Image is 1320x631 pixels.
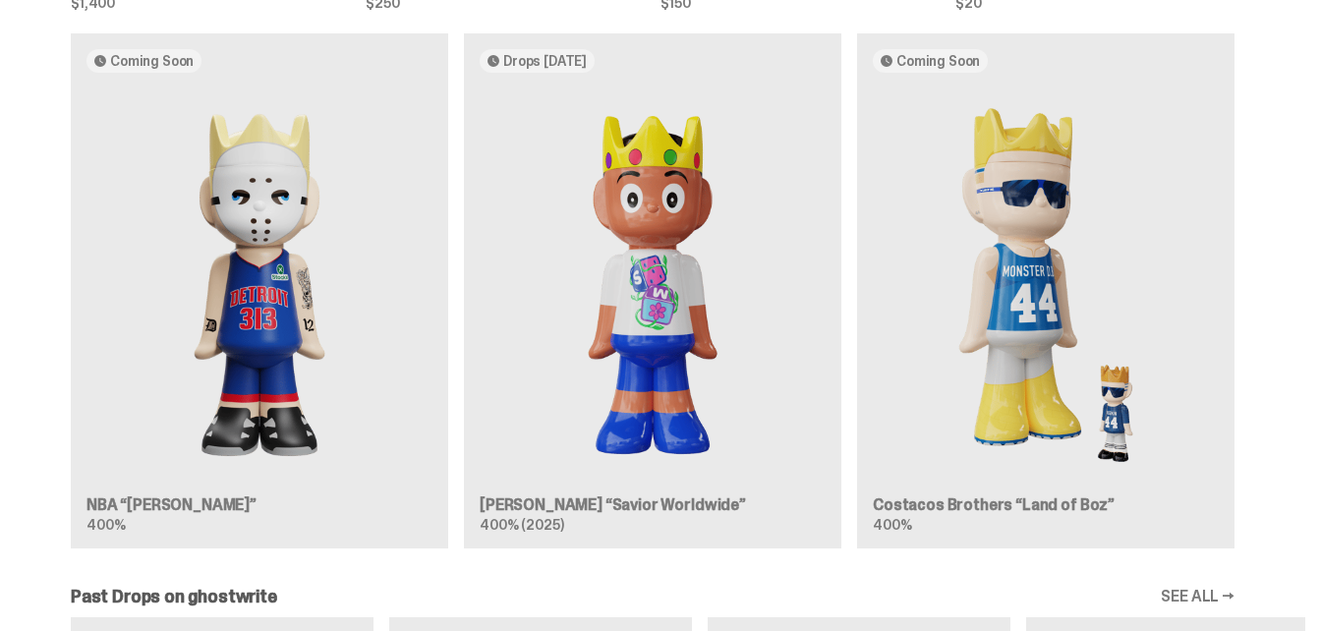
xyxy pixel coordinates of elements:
a: SEE ALL → [1161,589,1234,604]
span: 400% [873,516,911,534]
h3: Costacos Brothers “Land of Boz” [873,497,1219,513]
img: Savior Worldwide [480,88,826,482]
img: Land of Boz [873,88,1219,482]
span: Coming Soon [896,53,980,69]
h2: Past Drops on ghostwrite [71,588,277,605]
img: Eminem [86,88,432,482]
span: Coming Soon [110,53,194,69]
span: 400% (2025) [480,516,563,534]
h3: [PERSON_NAME] “Savior Worldwide” [480,497,826,513]
span: 400% [86,516,125,534]
h3: NBA “[PERSON_NAME]” [86,497,432,513]
span: Drops [DATE] [503,53,587,69]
